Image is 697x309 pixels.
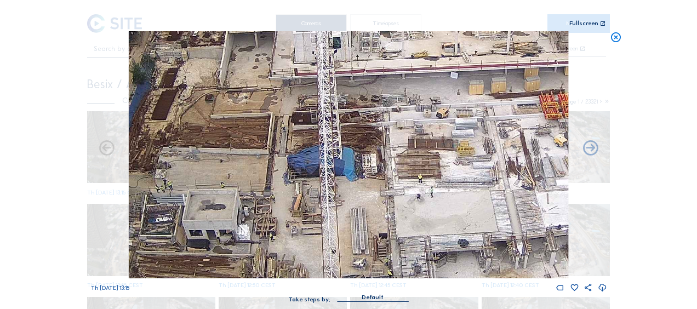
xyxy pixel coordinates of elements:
span: Th [DATE] 13:15 [91,284,129,291]
div: Take steps by: [289,296,330,302]
div: Default [337,293,408,301]
div: Fullscreen [569,20,598,27]
i: Back [581,140,599,158]
img: Image [129,31,568,278]
i: Forward [98,140,116,158]
div: Default [362,293,384,302]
